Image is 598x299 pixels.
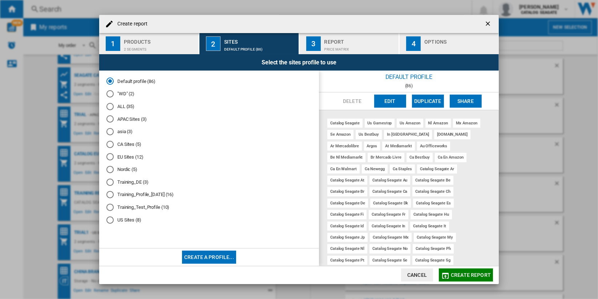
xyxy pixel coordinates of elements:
[417,164,457,174] div: catalog seagate ar
[327,256,367,265] div: catalog seagate pt
[114,20,148,28] h4: Create report
[106,216,312,223] md-radio-button: US Sites (8)
[327,164,360,174] div: ca en walmart
[327,233,368,242] div: catalog seagate jp
[412,256,453,265] div: catalog seagate sg
[224,36,296,44] div: Sites
[106,166,312,173] md-radio-button: Nordic (5)
[434,130,470,139] div: [DOMAIN_NAME]
[413,244,453,253] div: catalog seagate ph
[481,17,496,31] button: getI18NText('BUTTONS.CLOSE_DIALOG')
[99,54,499,71] div: Select the sites profile to use
[319,71,499,83] div: Default profile
[368,153,404,162] div: br mercado livre
[106,103,312,110] md-radio-button: ALL (35)
[369,176,410,185] div: catalog seagate au
[324,44,396,51] div: Price Matrix
[327,153,365,162] div: be nl mediamarkt
[306,36,321,51] div: 3
[370,233,412,242] div: catalog seagate mx
[336,95,368,108] button: Delete
[206,36,221,51] div: 2
[417,141,450,151] div: au officeworks
[410,222,449,231] div: catalog seagate it
[406,36,421,51] div: 4
[435,153,466,162] div: ca en amazon
[414,233,456,242] div: catalog seagate my
[99,33,199,54] button: 1 Products 2 segments
[327,130,353,139] div: se amazon
[424,36,496,44] div: Options
[327,199,368,208] div: catalog seagate de
[124,44,195,51] div: 2 segments
[400,33,499,54] button: 4 Options
[439,268,493,282] button: Create report
[182,251,236,264] button: Create a profile...
[484,20,493,29] ng-md-icon: getI18NText('BUTTONS.CLOSE_DIALOG')
[425,119,451,128] div: nl amazon
[453,119,480,128] div: mx amazon
[412,176,453,185] div: catalog seagate be
[106,128,312,135] md-radio-button: asia (3)
[319,83,499,88] div: (86)
[300,33,400,54] button: 3 Report Price Matrix
[369,222,408,231] div: catalog seagate in
[327,244,367,253] div: catalog seagate nl
[397,119,423,128] div: us amazon
[374,95,406,108] button: Edit
[364,141,380,151] div: argos
[106,154,312,160] md-radio-button: EU Sites (12)
[384,130,432,139] div: in [GEOGRAPHIC_DATA]
[369,256,410,265] div: catalog seagate se
[106,36,120,51] div: 1
[324,36,396,44] div: Report
[362,164,388,174] div: ca newegg
[370,199,411,208] div: catalog seagate dk
[106,78,312,85] md-radio-button: Default profile (86)
[369,244,411,253] div: catalog seagate no
[327,222,367,231] div: catalog seagate id
[106,91,312,97] md-radio-button: "WD" (2)
[412,187,453,196] div: catalog seagate ch
[356,130,382,139] div: us bestbuy
[106,141,312,148] md-radio-button: CA Sites (5)
[451,272,491,278] span: Create report
[106,191,312,198] md-radio-button: Training_Profile_15august (16)
[327,119,363,128] div: catalog seagate
[327,141,362,151] div: ar mercadolibre
[401,268,433,282] button: Cancel
[411,210,452,219] div: catalog seagate hu
[407,153,433,162] div: ca bestbuy
[390,164,415,174] div: ca staples
[327,210,367,219] div: catalog seagate fi
[369,210,408,219] div: catalog seagate fr
[106,179,312,186] md-radio-button: Training_DE (3)
[327,176,367,185] div: catalog seagate at
[124,36,195,44] div: Products
[365,119,395,128] div: us gamestop
[106,116,312,123] md-radio-button: APAC Sites (3)
[413,199,453,208] div: catalog seagate es
[327,187,367,196] div: catalog seagate br
[106,204,312,211] md-radio-button: Training_Test_Profile (10)
[450,95,482,108] button: Share
[199,33,299,54] button: 2 Sites Default profile (86)
[369,187,410,196] div: catalog seagate ca
[382,141,415,151] div: at mediamarkt
[224,44,296,51] div: Default profile (86)
[412,95,444,108] button: Duplicate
